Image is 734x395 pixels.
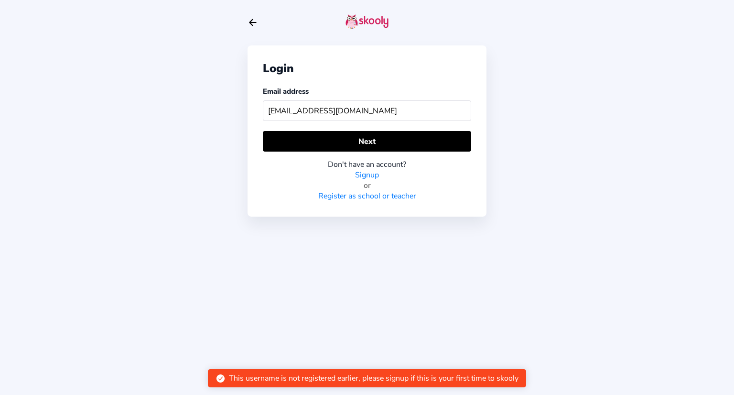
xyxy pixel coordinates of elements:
div: or [263,180,471,191]
div: This username is not registered earlier, please signup if this is your first time to skooly [229,373,518,384]
a: Signup [355,170,379,180]
input: Your email address [263,100,471,121]
button: arrow back outline [248,17,258,28]
button: Next [263,131,471,152]
div: Login [263,61,471,76]
label: Email address [263,87,309,96]
img: skooly-logo.png [345,14,389,29]
div: Don't have an account? [263,159,471,170]
a: Register as school or teacher [318,191,416,201]
ion-icon: checkmark circle [216,373,226,384]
